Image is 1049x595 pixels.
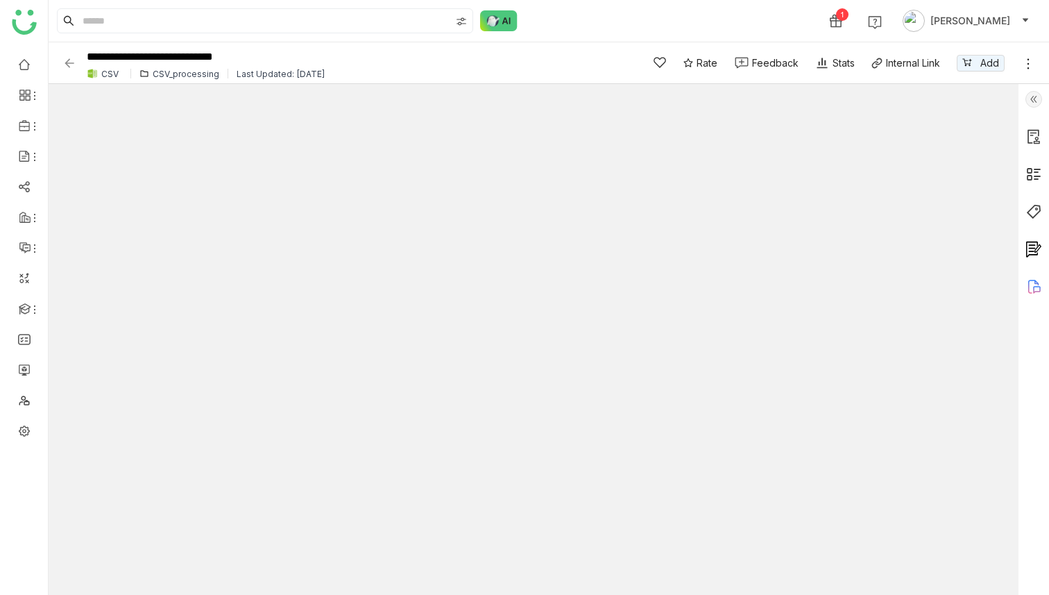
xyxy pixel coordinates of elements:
[62,56,76,70] img: back
[900,10,1032,32] button: [PERSON_NAME]
[815,56,855,70] div: Stats
[87,68,98,79] img: csv.svg
[980,56,999,71] span: Add
[868,15,882,29] img: help.svg
[237,69,325,79] div: Last Updated: [DATE]
[903,10,925,32] img: avatar
[153,69,219,79] div: CSV_processing
[957,55,1005,72] button: Add
[886,56,940,70] div: Internal Link
[836,8,848,21] div: 1
[735,57,749,69] img: feedback-1.svg
[697,56,717,70] span: Rate
[930,13,1010,28] span: [PERSON_NAME]
[101,69,119,79] div: CSV
[752,56,799,70] div: Feedback
[12,10,37,35] img: logo
[139,69,149,78] img: folder.svg
[815,56,829,70] img: stats.svg
[480,10,518,31] img: ask-buddy-normal.svg
[456,16,467,27] img: search-type.svg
